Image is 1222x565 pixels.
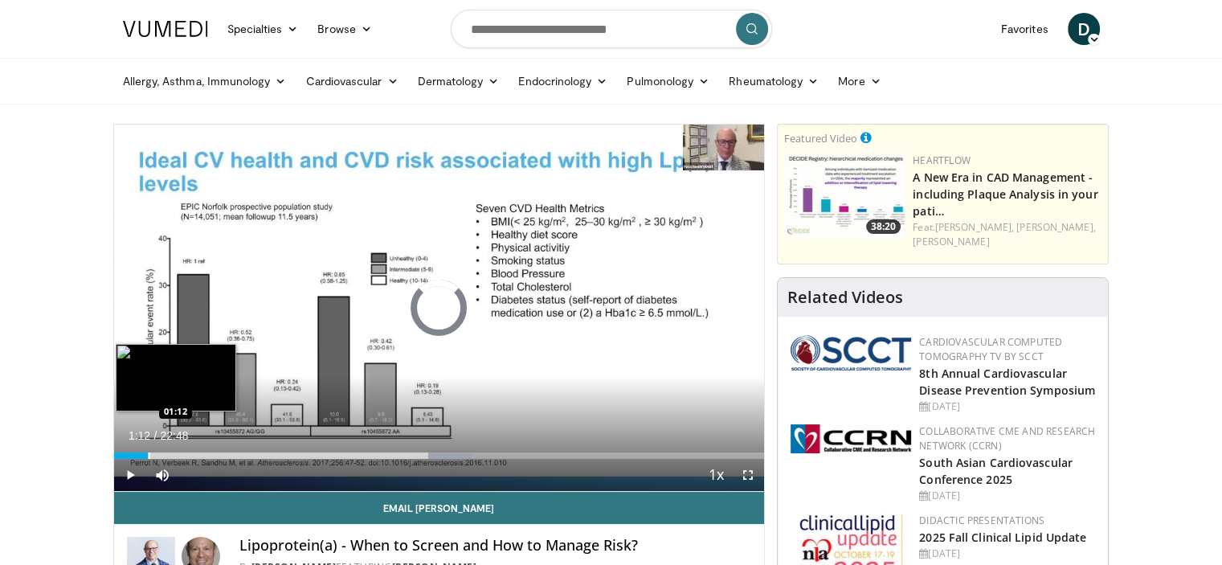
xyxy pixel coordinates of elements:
div: Didactic Presentations [919,514,1095,528]
span: 22:48 [160,429,188,442]
div: [DATE] [919,547,1095,561]
a: Pulmonology [617,65,719,97]
img: 738d0e2d-290f-4d89-8861-908fb8b721dc.150x105_q85_crop-smart_upscale.jpg [784,154,905,238]
a: [PERSON_NAME] [913,235,989,248]
a: Cardiovascular Computed Tomography TV by SCCT [919,335,1062,363]
div: Feat. [913,220,1101,249]
img: VuMedi Logo [123,21,208,37]
img: a04ee3ba-8487-4636-b0fb-5e8d268f3737.png.150x105_q85_autocrop_double_scale_upscale_version-0.2.png [791,424,911,453]
span: / [154,429,157,442]
a: Heartflow [913,154,971,167]
span: 1:12 [129,429,150,442]
a: Browse [308,13,382,45]
div: Progress Bar [114,452,765,459]
small: Featured Video [784,131,857,145]
input: Search topics, interventions [451,10,772,48]
a: Dermatology [408,65,509,97]
a: 38:20 [784,154,905,238]
button: Play [114,459,146,491]
button: Mute [146,459,178,491]
a: More [828,65,890,97]
a: Specialties [218,13,309,45]
div: [DATE] [919,489,1095,503]
a: [PERSON_NAME], [935,220,1014,234]
a: South Asian Cardiovascular Conference 2025 [919,455,1073,487]
a: Favorites [991,13,1058,45]
div: [DATE] [919,399,1095,414]
a: Collaborative CME and Research Network (CCRN) [919,424,1095,452]
h4: Lipoprotein(a) - When to Screen and How to Manage Risk? [239,537,752,555]
a: [PERSON_NAME], [1016,220,1095,234]
a: A New Era in CAD Management - including Plaque Analysis in your pati… [913,170,1097,219]
a: Rheumatology [719,65,828,97]
button: Playback Rate [700,459,732,491]
a: Email [PERSON_NAME] [114,492,765,524]
button: Fullscreen [732,459,764,491]
a: D [1068,13,1100,45]
a: Cardiovascular [296,65,407,97]
a: Allergy, Asthma, Immunology [113,65,296,97]
h4: Related Videos [787,288,903,307]
video-js: Video Player [114,125,765,492]
img: image.jpeg [116,344,236,411]
a: 8th Annual Cardiovascular Disease Prevention Symposium [919,366,1095,398]
img: 51a70120-4f25-49cc-93a4-67582377e75f.png.150x105_q85_autocrop_double_scale_upscale_version-0.2.png [791,335,911,371]
a: Endocrinology [509,65,617,97]
a: 2025 Fall Clinical Lipid Update [919,530,1086,545]
span: 38:20 [866,219,901,234]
